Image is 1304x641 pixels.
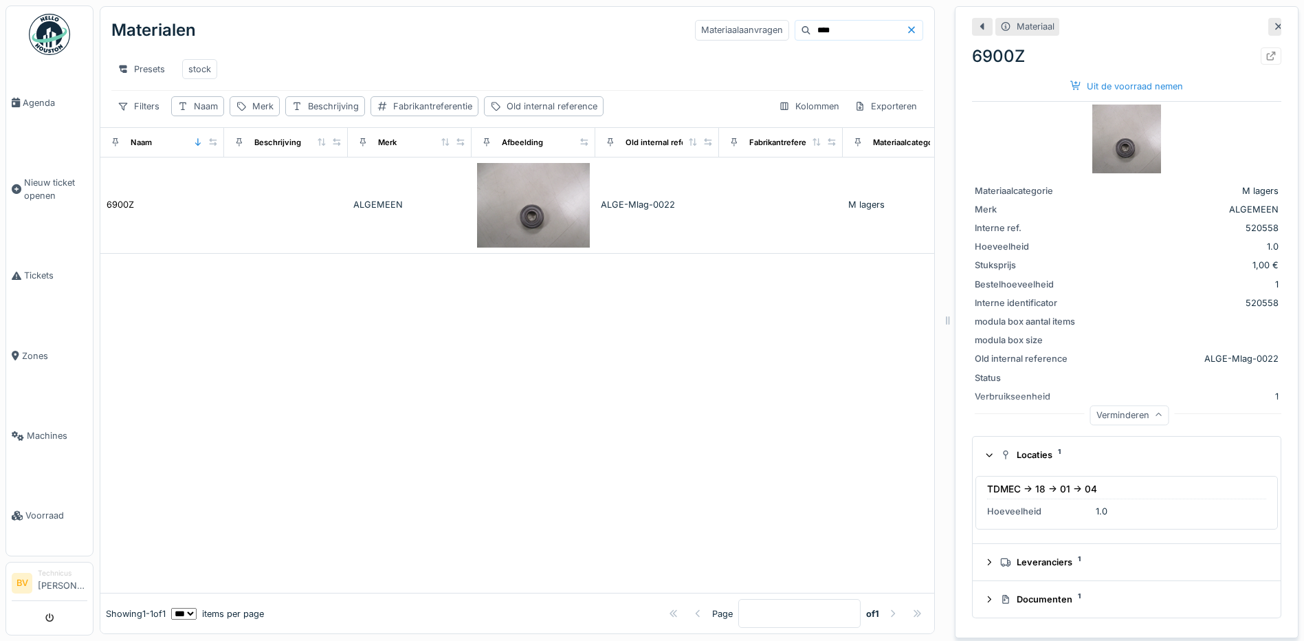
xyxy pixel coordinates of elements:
div: Materiaalcategorie [873,137,942,149]
div: 520558 [1083,296,1279,309]
div: 1 [1083,278,1279,291]
div: Fabrikantreferentie [749,137,821,149]
div: ALGE-Mlag-0022 [1204,352,1279,365]
div: Materialen [111,12,196,48]
div: modula box size [975,334,1078,347]
div: Afbeelding [502,137,543,149]
div: Interne ref. [975,221,1078,235]
a: Machines [6,396,93,476]
a: BV Technicus[PERSON_NAME] [12,568,87,601]
div: Bestelhoeveelheid [975,278,1078,291]
div: 520558 [1083,221,1279,235]
strong: of 1 [866,607,879,620]
a: Agenda [6,63,93,142]
div: Materiaalaanvragen [695,20,789,40]
a: Voorraad [6,476,93,556]
div: Beschrijving [308,100,359,113]
div: ALGEMEEN [353,198,466,211]
div: Materiaalcategorie [975,184,1078,197]
div: Stuksprijs [975,259,1078,272]
div: Merk [252,100,274,113]
div: items per page [171,607,264,620]
li: [PERSON_NAME] [38,568,87,598]
div: Technicus [38,568,87,578]
div: Verbruikseenheid [975,390,1078,403]
div: Naam [194,100,218,113]
img: 6900Z [477,163,590,248]
div: Beschrijving [254,137,301,149]
div: 1,00 € [1083,259,1279,272]
summary: Leveranciers1 [978,550,1275,575]
a: Zones [6,316,93,395]
div: Presets [111,59,171,79]
span: Machines [27,429,87,442]
div: Merk [378,137,397,149]
span: Nieuw ticket openen [24,176,87,202]
span: Voorraad [25,509,87,522]
div: Exporteren [848,96,923,116]
div: Fabrikantreferentie [393,100,472,113]
div: M lagers [848,198,961,211]
div: Interne identificator [975,296,1078,309]
div: Materiaal [1017,20,1054,33]
div: Leveranciers [1000,556,1264,569]
div: Old internal reference [507,100,597,113]
div: TDMEC -> 18 -> 01 -> 04 [987,482,1097,496]
div: ALGEMEEN [1083,203,1279,216]
div: Hoeveelheid [975,240,1078,253]
div: Naam [131,137,152,149]
div: Old internal reference [975,352,1078,365]
div: Filters [111,96,166,116]
div: Hoeveelheid [987,505,1090,518]
div: Page [712,607,733,620]
div: Verminderen [1090,405,1169,425]
li: BV [12,573,32,594]
div: 1.0 [1096,505,1107,518]
div: Old internal reference [626,137,708,149]
img: Badge_color-CXgf-gQk.svg [29,14,70,55]
div: M lagers [1083,184,1279,197]
div: Locaties [1000,448,1264,461]
div: stock [188,63,211,76]
div: 1.0 [1083,240,1279,253]
div: Showing 1 - 1 of 1 [106,607,166,620]
div: 6900Z [972,44,1281,69]
img: 6900Z [1092,105,1161,173]
span: Tickets [24,269,87,282]
span: Agenda [23,96,87,109]
div: ALGE-Mlag-0022 [601,198,714,211]
div: modula box aantal items [975,315,1078,328]
div: Uit de voorraad nemen [1065,77,1189,96]
div: 6900Z [107,198,134,211]
a: Nieuw ticket openen [6,142,93,236]
div: Documenten [1000,593,1264,606]
div: Status [975,371,1078,384]
div: Merk [975,203,1078,216]
span: Zones [22,349,87,362]
div: 1 [1275,390,1279,403]
div: Kolommen [773,96,846,116]
summary: Documenten1 [978,587,1275,612]
a: Tickets [6,236,93,316]
summary: Locaties1 [978,442,1275,468]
